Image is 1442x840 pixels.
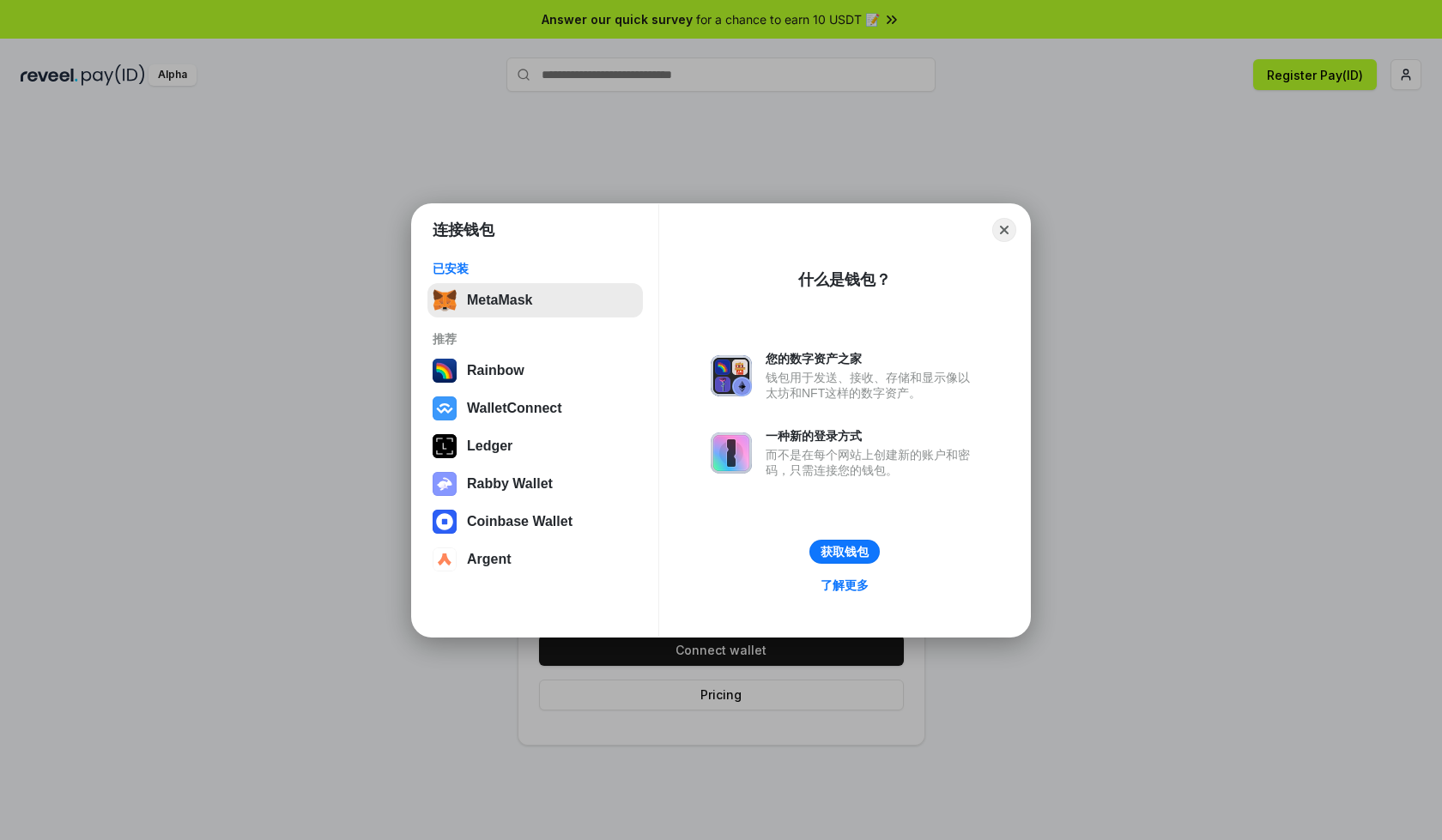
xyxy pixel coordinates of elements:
[433,331,638,347] div: 推荐
[433,261,638,276] div: 已安装
[766,428,978,444] div: 一种新的登录方式
[433,472,457,496] img: svg+xml,%3Csvg%20xmlns%3D%22http%3A%2F%2Fwww.w3.org%2F2000%2Fsvg%22%20fill%3D%22none%22%20viewBox...
[427,542,643,577] button: Argent
[467,552,512,567] div: Argent
[467,401,562,416] div: WalletConnect
[427,354,643,388] button: Rainbow
[427,467,643,501] button: Rabby Wallet
[427,391,643,426] button: WalletConnect
[766,370,978,401] div: 钱包用于发送、接收、存储和显示像以太坊和NFT这样的数字资产。
[427,283,643,317] button: MetaMask
[433,220,494,240] h1: 连接钱包
[433,434,457,458] img: svg+xml,%3Csvg%20xmlns%3D%22http%3A%2F%2Fwww.w3.org%2F2000%2Fsvg%22%20width%3D%2228%22%20height%3...
[433,396,457,420] img: svg+xml,%3Csvg%20width%3D%2228%22%20height%3D%2228%22%20viewBox%3D%220%200%2028%2028%22%20fill%3D...
[427,505,643,539] button: Coinbase Wallet
[992,218,1016,242] button: Close
[433,547,457,571] img: svg+xml,%3Csvg%20width%3D%2228%22%20height%3D%2228%22%20viewBox%3D%220%200%2028%2028%22%20fill%3D...
[433,288,457,312] img: svg+xml,%3Csvg%20fill%3D%22none%22%20height%3D%2233%22%20viewBox%3D%220%200%2035%2033%22%20width%...
[711,432,752,474] img: svg+xml,%3Csvg%20xmlns%3D%22http%3A%2F%2Fwww.w3.org%2F2000%2Fsvg%22%20fill%3D%22none%22%20viewBox...
[821,577,869,593] div: 了解更多
[798,269,891,290] div: 什么是钱包？
[433,510,457,534] img: svg+xml,%3Csvg%20width%3D%2228%22%20height%3D%2228%22%20viewBox%3D%220%200%2028%2028%22%20fill%3D...
[766,447,978,478] div: 而不是在每个网站上创建新的账户和密码，只需连接您的钱包。
[711,355,752,396] img: svg+xml,%3Csvg%20xmlns%3D%22http%3A%2F%2Fwww.w3.org%2F2000%2Fsvg%22%20fill%3D%22none%22%20viewBox...
[467,514,573,529] div: Coinbase Wallet
[433,359,457,383] img: svg+xml,%3Csvg%20width%3D%22120%22%20height%3D%22120%22%20viewBox%3D%220%200%20120%20120%22%20fil...
[766,351,978,366] div: 您的数字资产之家
[467,476,553,492] div: Rabby Wallet
[427,429,643,463] button: Ledger
[467,293,532,308] div: MetaMask
[467,363,524,378] div: Rainbow
[810,574,879,596] a: 了解更多
[467,438,512,454] div: Ledger
[821,544,869,559] div: 获取钱包
[809,540,880,564] button: 获取钱包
